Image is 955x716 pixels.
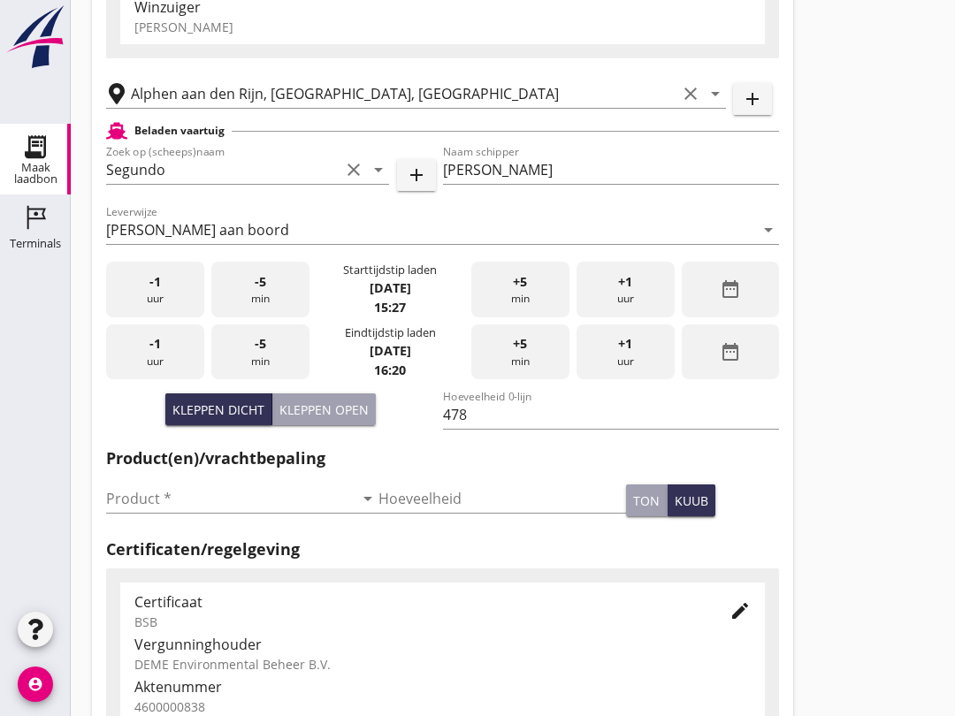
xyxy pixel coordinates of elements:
div: min [471,324,569,380]
h2: Beladen vaartuig [134,123,225,139]
div: Terminals [10,238,61,249]
div: uur [106,324,204,380]
i: arrow_drop_down [758,219,779,240]
h2: Certificaten/regelgeving [106,537,779,561]
span: +1 [618,334,632,354]
i: arrow_drop_down [357,488,378,509]
div: Kleppen open [279,400,369,419]
div: [PERSON_NAME] aan boord [106,222,289,238]
strong: [DATE] [370,279,411,296]
input: Hoeveelheid [378,484,626,513]
div: min [211,262,309,317]
input: Product * [106,484,354,513]
h2: Product(en)/vrachtbepaling [106,446,779,470]
div: uur [106,262,204,317]
div: 4600000838 [134,697,751,716]
div: [PERSON_NAME] [134,18,751,36]
div: uur [577,262,675,317]
div: BSB [134,613,701,631]
i: date_range [720,278,741,300]
i: clear [680,83,701,104]
i: account_circle [18,666,53,702]
i: arrow_drop_down [705,83,726,104]
i: add [406,164,427,186]
strong: 15:27 [374,299,406,316]
i: add [742,88,763,110]
i: edit [730,600,751,621]
button: Kleppen open [272,393,376,425]
span: -5 [255,334,266,354]
strong: 16:20 [374,362,406,378]
span: +1 [618,272,632,292]
i: date_range [720,341,741,362]
span: +5 [513,272,527,292]
input: Hoeveelheid 0-lijn [443,400,780,429]
div: kuub [675,491,708,510]
i: clear [343,159,364,180]
strong: [DATE] [370,342,411,359]
div: Starttijdstip laden [343,262,437,278]
input: Losplaats [131,80,676,108]
div: Certificaat [134,591,701,613]
button: kuub [668,484,715,516]
span: -1 [149,334,161,354]
div: uur [577,324,675,380]
div: Kleppen dicht [172,400,264,419]
span: -1 [149,272,161,292]
input: Zoek op (scheeps)naam [106,156,340,184]
div: Eindtijdstip laden [345,324,436,341]
div: min [211,324,309,380]
div: ton [633,491,660,510]
button: ton [626,484,668,516]
button: Kleppen dicht [165,393,272,425]
div: Aktenummer [134,676,751,697]
img: logo-small.a267ee39.svg [4,4,67,70]
span: -5 [255,272,266,292]
div: DEME Environmental Beheer B.V. [134,655,751,674]
div: Vergunninghouder [134,634,751,655]
span: +5 [513,334,527,354]
div: min [471,262,569,317]
i: arrow_drop_down [368,159,389,180]
input: Naam schipper [443,156,780,184]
